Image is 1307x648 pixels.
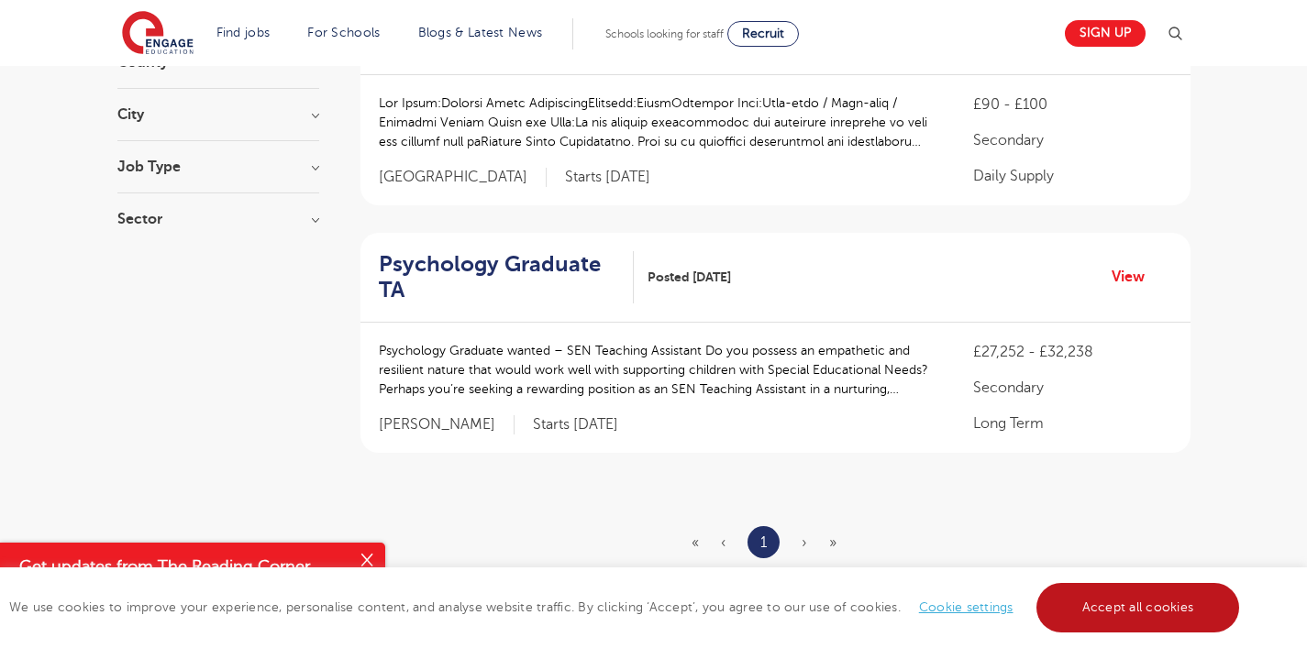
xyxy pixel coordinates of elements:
span: › [802,534,807,551]
a: Cookie settings [919,600,1013,614]
p: Starts [DATE] [565,168,650,187]
p: Lor Ipsum:Dolorsi Ametc AdipiscingElitsedd:EiusmOdtempor Inci:Utla-etdo / Magn-aliq / Enimadmi Ve... [379,93,937,151]
span: » [829,534,836,551]
a: Blogs & Latest News [418,26,543,39]
p: Long Term [973,412,1171,434]
h3: County [117,55,319,70]
h3: Job Type [117,159,319,174]
span: « [692,534,699,551]
a: View [1112,265,1158,289]
span: [GEOGRAPHIC_DATA] [379,168,547,187]
p: Daily Supply [973,165,1171,187]
a: Accept all cookies [1036,583,1240,632]
span: Schools looking for staff [605,27,724,40]
a: Sign up [1065,20,1146,47]
p: Secondary [973,377,1171,399]
p: Starts [DATE] [533,415,618,434]
a: Recruit [727,21,799,47]
p: £90 - £100 [973,93,1171,115]
a: 1 [760,531,767,555]
h4: Get updates from The Reading Corner [19,555,347,578]
a: Find jobs [216,26,271,39]
span: Posted [DATE] [648,268,731,287]
span: We use cookies to improve your experience, personalise content, and analyse website traffic. By c... [9,600,1244,614]
p: Secondary [973,129,1171,151]
span: ‹ [721,534,725,551]
span: Recruit [742,27,784,40]
p: Psychology Graduate wanted – SEN Teaching Assistant Do you possess an empathetic and resilient na... [379,341,937,399]
h3: Sector [117,212,319,226]
p: £27,252 - £32,238 [973,341,1171,363]
h2: Psychology Graduate TA [379,251,620,304]
img: Engage Education [122,11,194,57]
a: Psychology Graduate TA [379,251,635,304]
a: For Schools [307,26,380,39]
h3: City [117,107,319,122]
span: [PERSON_NAME] [379,415,515,434]
button: Close [349,543,385,579]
